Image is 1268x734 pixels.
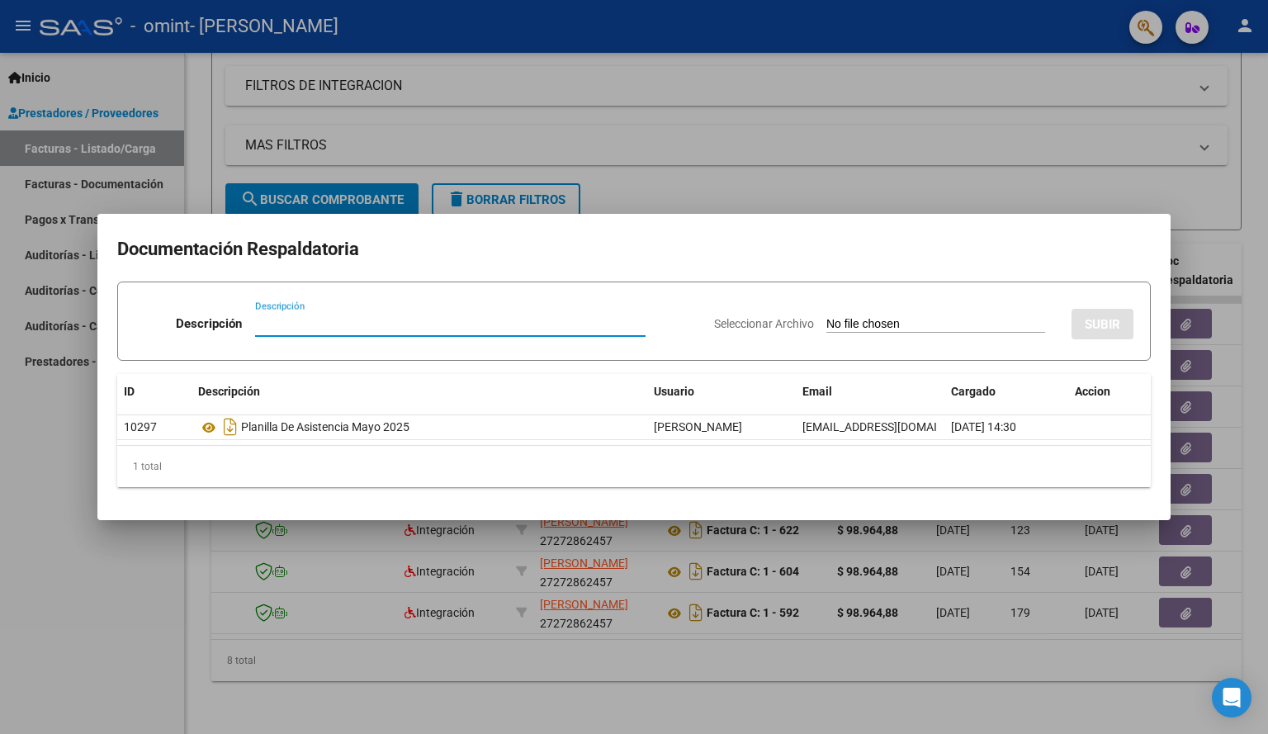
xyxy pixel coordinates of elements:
[714,317,814,330] span: Seleccionar Archivo
[1068,374,1151,410] datatable-header-cell: Accion
[1072,309,1133,339] button: SUBIR
[220,414,241,440] i: Descargar documento
[1212,678,1251,717] div: Open Intercom Messenger
[944,374,1068,410] datatable-header-cell: Cargado
[198,414,641,440] div: Planilla De Asistencia Mayo 2025
[1075,385,1110,398] span: Accion
[654,385,694,398] span: Usuario
[176,315,242,334] p: Descripción
[117,234,1151,265] h2: Documentación Respaldatoria
[802,385,832,398] span: Email
[198,385,260,398] span: Descripción
[1085,317,1120,332] span: SUBIR
[117,446,1151,487] div: 1 total
[796,374,944,410] datatable-header-cell: Email
[124,385,135,398] span: ID
[124,420,157,433] span: 10297
[192,374,647,410] datatable-header-cell: Descripción
[117,374,192,410] datatable-header-cell: ID
[802,420,986,433] span: [EMAIL_ADDRESS][DOMAIN_NAME]
[654,420,742,433] span: [PERSON_NAME]
[647,374,796,410] datatable-header-cell: Usuario
[951,385,996,398] span: Cargado
[951,420,1016,433] span: [DATE] 14:30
